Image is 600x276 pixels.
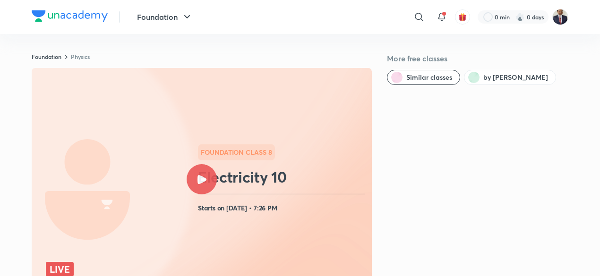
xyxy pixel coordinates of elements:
[464,70,556,85] button: by Ravindra Patil
[455,9,470,25] button: avatar
[32,53,61,60] a: Foundation
[198,202,368,214] h4: Starts on [DATE] • 7:26 PM
[71,53,90,60] a: Physics
[552,9,568,25] img: Ravindra Patil
[515,12,525,22] img: streak
[406,73,452,82] span: Similar classes
[32,10,108,24] a: Company Logo
[458,13,467,21] img: avatar
[32,10,108,22] img: Company Logo
[483,73,548,82] span: by Ravindra Patil
[198,167,368,186] h2: Electricity 10
[387,70,460,85] button: Similar classes
[387,53,568,64] h5: More free classes
[131,8,198,26] button: Foundation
